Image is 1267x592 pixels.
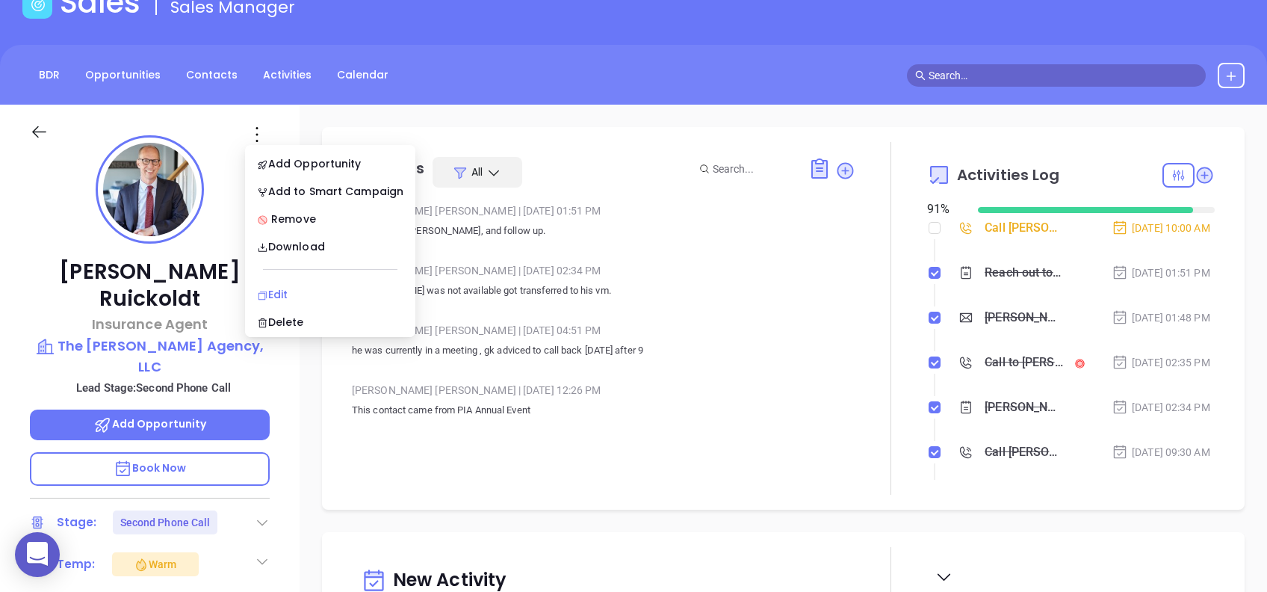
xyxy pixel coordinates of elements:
div: Add to Smart Campaign [257,183,403,200]
div: [PERSON_NAME] [PERSON_NAME] [DATE] 02:34 PM [352,259,855,282]
p: he was currently in a meeting , gk adviced to call back [DATE] after 9 [352,342,855,360]
input: Search... [713,161,792,177]
div: [PERSON_NAME] [PERSON_NAME] [DATE] 01:51 PM [352,200,855,222]
p: Reach out to [PERSON_NAME], and follow up. [352,222,855,240]
div: [DATE] 10:00 AM [1112,220,1210,236]
div: Remove [257,211,403,227]
div: Second Phone Call [120,511,211,534]
p: This contact came from PIA Annual Event [352,401,855,437]
div: [DATE] 01:48 PM [1112,309,1210,326]
div: Warm [134,555,176,573]
span: | [518,324,521,336]
div: Reach out to [PERSON_NAME], and follow up. [985,262,1063,284]
span: search [915,70,926,81]
div: Temp: [57,553,96,576]
div: Call to [PERSON_NAME] [985,351,1063,374]
a: Download [248,231,412,262]
img: profile-user [103,143,196,236]
span: Add Opportunity [93,416,207,431]
div: Edit [257,286,403,303]
span: | [518,265,521,277]
div: Call [PERSON_NAME] to follow up [985,441,1063,463]
div: [DATE] 01:51 PM [1112,265,1210,281]
span: Activities Log [957,167,1059,182]
div: 91 % [927,200,960,218]
span: | [518,384,521,396]
span: All [471,164,483,179]
div: Download [257,238,403,255]
div: [DATE] 02:34 PM [1112,399,1210,416]
a: The [PERSON_NAME] Agency, LLC [30,336,270,377]
div: [PERSON_NAME] was not available got transferred to his vm. [985,396,1063,419]
div: [PERSON_NAME] [PERSON_NAME] [DATE] 04:51 PM [352,319,855,342]
p: Insurance Agent [30,314,270,334]
div: [DATE] 09:30 AM [1112,444,1210,460]
a: Calendar [328,63,397,87]
div: [DATE] 02:35 PM [1112,354,1210,371]
p: [PERSON_NAME] was not available got transferred to his vm. [352,282,855,300]
p: [PERSON_NAME] Ruickoldt [30,259,270,312]
p: Lead Stage: Second Phone Call [37,378,270,398]
input: Search… [929,67,1198,84]
span: Book Now [114,460,187,475]
span: | [518,205,521,217]
div: Stage: [57,511,97,534]
a: Activities [254,63,320,87]
div: [PERSON_NAME] [PERSON_NAME] [DATE] 12:26 PM [352,379,855,401]
div: Delete [257,314,403,330]
a: Opportunities [76,63,170,87]
div: [PERSON_NAME] [PERSON_NAME] [DATE] 05:38 PM [352,457,855,479]
div: Add Opportunity [257,155,403,172]
div: Call [PERSON_NAME] to follow up - [PERSON_NAME] [985,217,1063,239]
a: BDR [30,63,69,87]
a: Contacts [177,63,247,87]
div: [PERSON_NAME], did you know [US_STATE]'s data protection act is now being enforced? [985,306,1063,329]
